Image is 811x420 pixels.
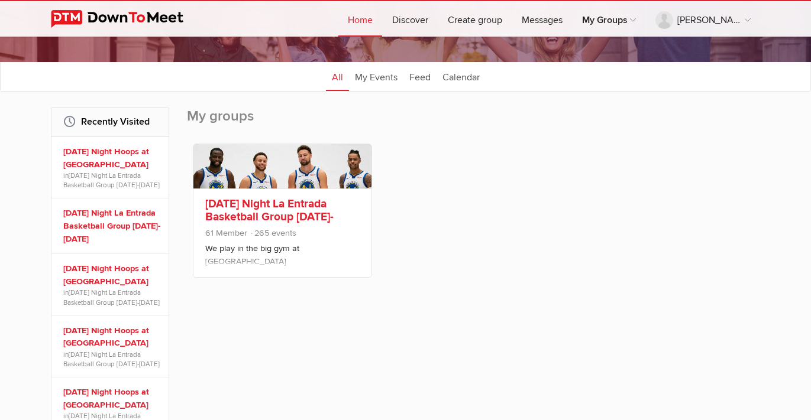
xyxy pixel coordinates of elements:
[205,228,247,238] span: 61 Member
[63,350,160,369] span: in
[63,171,160,189] a: [DATE] Night La Entrada Basketball Group [DATE]-[DATE]
[63,207,160,245] a: [DATE] Night La Entrada Basketball Group [DATE]-[DATE]
[63,288,160,307] span: in
[205,242,360,301] p: We play in the big gym at [GEOGRAPHIC_DATA] ([STREET_ADDRESS][PERSON_NAME]) at 8:30p-10:00p. Plea...
[326,61,349,91] a: All
[63,262,160,288] a: [DATE] Night Hoops at [GEOGRAPHIC_DATA]
[437,61,486,91] a: Calendar
[51,10,202,28] img: DownToMeet
[63,386,160,411] a: [DATE] Night Hoops at [GEOGRAPHIC_DATA]
[573,1,645,37] a: My Groups
[646,1,760,37] a: [PERSON_NAME][DATE]
[187,107,761,138] h2: My groups
[338,1,382,37] a: Home
[383,1,438,37] a: Discover
[512,1,572,37] a: Messages
[63,145,160,171] a: [DATE] Night Hoops at [GEOGRAPHIC_DATA]
[63,288,160,306] a: [DATE] Night La Entrada Basketball Group [DATE]-[DATE]
[63,171,160,190] span: in
[403,61,437,91] a: Feed
[349,61,403,91] a: My Events
[63,324,160,350] a: [DATE] Night Hoops at [GEOGRAPHIC_DATA]
[438,1,512,37] a: Create group
[205,197,334,237] a: [DATE] Night La Entrada Basketball Group [DATE]-[DATE]
[63,350,160,368] a: [DATE] Night La Entrada Basketball Group [DATE]-[DATE]
[250,228,296,238] span: 265 events
[63,108,157,136] h2: Recently Visited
